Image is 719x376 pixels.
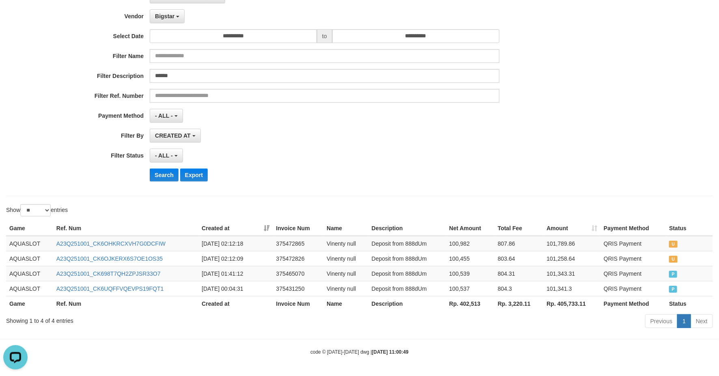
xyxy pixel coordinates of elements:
[180,169,208,182] button: Export
[53,221,198,236] th: Ref. Num
[645,314,678,328] a: Previous
[323,221,368,236] th: Name
[495,236,544,251] td: 807.86
[6,204,68,216] label: Show entries
[368,281,446,296] td: Deposit from 888dUm
[20,204,51,216] select: Showentries
[273,221,324,236] th: Invoice Num
[273,236,324,251] td: 375472865
[368,296,446,311] th: Description
[198,236,273,251] td: [DATE] 02:12:18
[601,296,666,311] th: Payment Method
[601,251,666,266] td: QRIS Payment
[198,266,273,281] td: [DATE] 01:41:12
[368,251,446,266] td: Deposit from 888dUm
[368,266,446,281] td: Deposit from 888dUm
[6,221,53,236] th: Game
[155,13,174,19] span: Bigstar
[6,266,53,281] td: AQUASLOT
[601,221,666,236] th: Payment Method
[155,112,173,119] span: - ALL -
[198,281,273,296] td: [DATE] 00:04:31
[543,236,601,251] td: 101,789.86
[543,266,601,281] td: 101,343.31
[601,281,666,296] td: QRIS Payment
[446,281,495,296] td: 100,537
[323,251,368,266] td: Vinenty null
[273,296,324,311] th: Invoice Num
[317,29,332,43] span: to
[495,296,544,311] th: Rp. 3,220.11
[601,236,666,251] td: QRIS Payment
[150,149,183,162] button: - ALL -
[150,169,179,182] button: Search
[372,349,409,355] strong: [DATE] 11:00:49
[56,255,163,262] a: A23Q251001_CK6OJKERX6S7OE1OS35
[198,296,273,311] th: Created at
[666,296,713,311] th: Status
[273,266,324,281] td: 375465070
[323,236,368,251] td: Vinenty null
[323,281,368,296] td: Vinenty null
[495,251,544,266] td: 803.64
[446,221,495,236] th: Net Amount
[273,281,324,296] td: 375431250
[368,221,446,236] th: Description
[56,285,164,292] a: A23Q251001_CK6UQFFVQEVPS19FQT1
[368,236,446,251] td: Deposit from 888dUm
[155,132,191,139] span: CREATED AT
[446,251,495,266] td: 100,455
[669,286,677,293] span: PAID
[155,152,173,159] span: - ALL -
[669,256,677,263] span: UNPAID
[677,314,691,328] a: 1
[446,296,495,311] th: Rp. 402,513
[446,266,495,281] td: 100,539
[495,266,544,281] td: 804.31
[6,236,53,251] td: AQUASLOT
[669,241,677,248] span: UNPAID
[543,251,601,266] td: 101,258.64
[310,349,409,355] small: code © [DATE]-[DATE] dwg |
[446,236,495,251] td: 100,982
[273,251,324,266] td: 375472826
[543,281,601,296] td: 101,341.3
[56,270,161,277] a: A23Q251001_CK698T7QH2ZPJSR33O7
[150,109,183,123] button: - ALL -
[543,221,601,236] th: Amount: activate to sort column ascending
[495,281,544,296] td: 804.3
[6,313,293,325] div: Showing 1 to 4 of 4 entries
[495,221,544,236] th: Total Fee
[56,240,166,247] a: A23Q251001_CK6OHKRCXVH7G0DCFIW
[601,266,666,281] td: QRIS Payment
[53,296,198,311] th: Ref. Num
[6,296,53,311] th: Game
[3,3,28,28] button: Open LiveChat chat widget
[323,266,368,281] td: Vinenty null
[198,251,273,266] td: [DATE] 02:12:09
[6,251,53,266] td: AQUASLOT
[323,296,368,311] th: Name
[150,9,185,23] button: Bigstar
[150,129,201,143] button: CREATED AT
[669,271,677,278] span: PAID
[6,281,53,296] td: AQUASLOT
[543,296,601,311] th: Rp. 405,733.11
[198,221,273,236] th: Created at: activate to sort column ascending
[691,314,713,328] a: Next
[666,221,713,236] th: Status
